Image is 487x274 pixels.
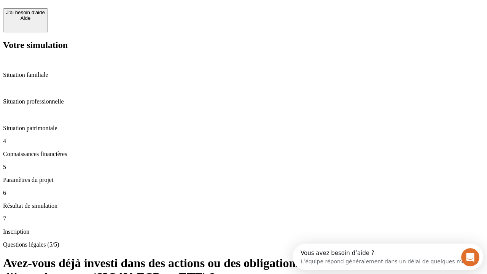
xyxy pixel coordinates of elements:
[293,244,483,270] iframe: Intercom live chat discovery launcher
[3,98,484,105] p: Situation professionnelle
[3,215,484,222] p: 7
[8,6,187,13] div: Vous avez besoin d’aide ?
[3,125,484,132] p: Situation patrimoniale
[461,248,479,266] iframe: Intercom live chat
[3,40,484,50] h2: Votre simulation
[3,72,484,78] p: Situation familiale
[3,190,484,196] p: 6
[3,177,484,183] p: Paramètres du projet
[6,10,45,15] div: J’ai besoin d'aide
[3,151,484,158] p: Connaissances financières
[3,202,484,209] p: Résultat de simulation
[3,138,484,145] p: 4
[3,241,484,248] p: Questions légales (5/5)
[8,13,187,21] div: L’équipe répond généralement dans un délai de quelques minutes.
[3,8,48,32] button: J’ai besoin d'aideAide
[3,164,484,170] p: 5
[6,15,45,21] div: Aide
[3,228,484,235] p: Inscription
[3,3,210,24] div: Ouvrir le Messenger Intercom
